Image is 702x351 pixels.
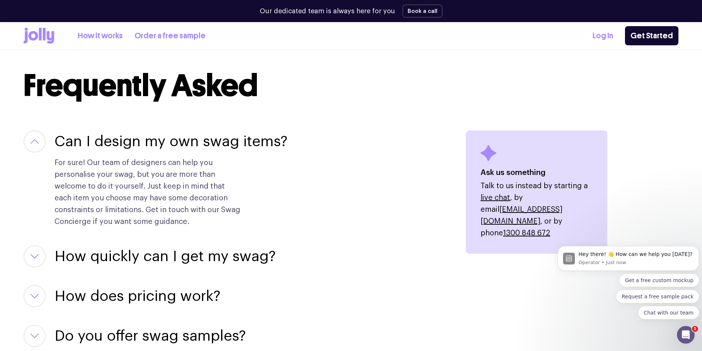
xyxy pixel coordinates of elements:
h4: Ask us something [481,167,593,179]
button: live chat [481,192,510,204]
a: Log In [593,30,613,42]
p: Our dedicated team is always here for you [260,6,395,16]
a: Get Started [625,26,678,45]
button: Do you offer swag samples? [55,325,246,347]
iframe: Intercom notifications message [555,222,702,331]
a: [EMAIL_ADDRESS][DOMAIN_NAME] [481,206,562,225]
button: Book a call [402,4,443,18]
iframe: Intercom live chat [677,326,695,344]
a: 1300 848 672 [503,229,550,237]
button: How does pricing work? [55,285,220,307]
a: Order a free sample [135,30,206,42]
p: For sure! Our team of designers can help you personalise your swag, but you are more than welcome... [55,157,243,228]
button: How quickly can I get my swag? [55,245,276,267]
h2: Frequently Asked [24,70,678,101]
a: How it works [78,30,123,42]
span: 1 [692,326,698,332]
button: Can I design my own swag items? [55,130,287,152]
p: Talk to us instead by starting a , by email , or by phone [481,180,593,239]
